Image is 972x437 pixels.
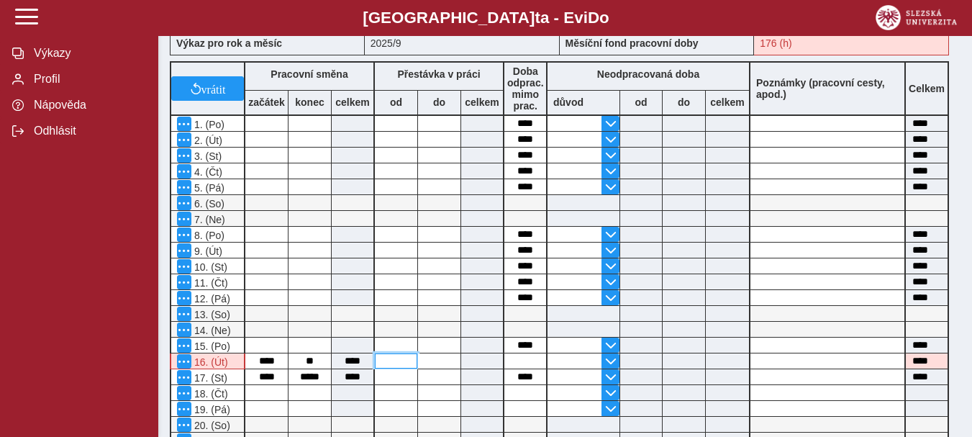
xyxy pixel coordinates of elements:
button: Menu [177,418,191,432]
span: 8. (Po) [191,230,224,241]
button: Menu [177,386,191,400]
span: 10. (St) [191,261,227,273]
span: 1. (Po) [191,119,224,130]
button: Menu [177,275,191,289]
b: Doba odprac. mimo prac. [507,66,544,112]
button: Menu [177,196,191,210]
span: o [599,9,609,27]
b: Měsíční fond pracovní doby [566,37,699,49]
span: 20. (So) [191,420,230,431]
b: Celkem [909,83,945,94]
b: od [620,96,662,108]
span: vrátit [201,83,226,94]
span: 19. (Pá) [191,404,230,415]
button: Menu [177,370,191,384]
button: Menu [177,243,191,258]
span: 15. (Po) [191,341,230,352]
b: [GEOGRAPHIC_DATA] a - Evi [43,9,929,27]
b: celkem [706,96,749,108]
b: Neodpracovaná doba [597,68,699,80]
span: 13. (So) [191,309,230,320]
button: Menu [177,148,191,163]
span: 12. (Pá) [191,293,230,305]
img: logo_web_su.png [876,5,957,30]
button: Menu [177,323,191,337]
span: Nápověda [29,99,146,112]
span: 2. (Út) [191,135,222,146]
b: začátek [245,96,288,108]
span: 3. (St) [191,150,222,162]
b: Poznámky (pracovní cesty, apod.) [750,77,904,100]
span: 18. (Čt) [191,388,228,400]
span: 7. (Ne) [191,214,225,225]
span: 6. (So) [191,198,224,210]
button: Menu [177,354,191,369]
b: důvod [553,96,583,108]
div: Po 6 hodinách nepřetržité práce je nutná přestávka v práci na jídlo a oddech v trvání nejméně 30 ... [170,353,245,369]
b: celkem [332,96,373,108]
b: celkem [461,96,503,108]
span: D [588,9,599,27]
div: 2025/9 [365,31,560,55]
div: Fond pracovní doby (176 h) a součet hodin (104 h) se neshodují! [754,31,949,55]
b: Výkaz pro rok a měsíc [176,37,282,49]
span: 16. (Út) [191,356,228,368]
b: do [663,96,705,108]
span: Výkazy [29,47,146,60]
button: Menu [177,402,191,416]
b: od [375,96,417,108]
button: Menu [177,227,191,242]
button: Menu [177,338,191,353]
span: 5. (Pá) [191,182,224,194]
button: Menu [177,291,191,305]
b: do [418,96,460,108]
span: t [535,9,540,27]
button: Menu [177,164,191,179]
button: Menu [177,180,191,194]
b: Přestávka v práci [397,68,480,80]
button: Menu [177,212,191,226]
span: Profil [29,73,146,86]
span: 17. (St) [191,372,227,384]
span: 14. (Ne) [191,325,231,336]
button: vrátit [171,76,244,101]
span: 9. (Út) [191,245,222,257]
span: 11. (Čt) [191,277,228,289]
b: Pracovní směna [271,68,348,80]
span: Odhlásit [29,125,146,138]
button: Menu [177,117,191,131]
button: Menu [177,259,191,274]
button: Menu [177,307,191,321]
button: Menu [177,132,191,147]
b: konec [289,96,331,108]
span: 4. (Čt) [191,166,222,178]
